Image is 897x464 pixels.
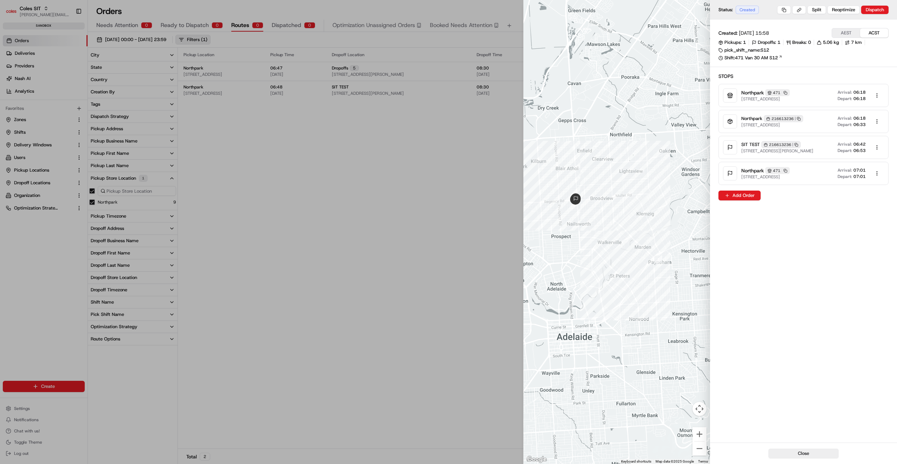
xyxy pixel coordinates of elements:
span: [STREET_ADDRESS] [741,96,790,102]
span: 06:42 [853,141,866,147]
span: [STREET_ADDRESS] [741,122,803,128]
span: Created: [718,29,737,37]
button: Close [768,449,839,458]
button: Keyboard shortcuts [621,459,651,464]
button: AEST [832,28,860,38]
span: 0 [808,39,811,46]
span: Depart: [838,122,852,127]
span: Arrival: [838,167,852,173]
button: Dispatch [861,6,889,14]
span: 06:33 [853,122,866,127]
span: Dropoffs: [758,39,776,46]
span: Breaks: [792,39,807,46]
span: 06:18 [853,96,866,101]
a: Terms (opens in new tab) [698,459,708,463]
h2: Stops [718,73,889,80]
span: 07:01 [853,174,866,179]
button: Add Order [718,191,761,200]
div: 471 [765,89,790,96]
div: waypoint-rte_KbhyKKpHSHhYR4X26dr2F7 [652,253,665,266]
img: Google [525,455,548,464]
span: Northpark [741,89,764,96]
a: Shift:471 Van 30 AM S12 [718,55,889,61]
div: 216613236 [764,115,803,122]
button: Split [807,6,826,14]
span: [STREET_ADDRESS][PERSON_NAME] [741,148,813,154]
span: 07:01 [853,167,866,173]
a: Open this area in Google Maps (opens a new window) [525,455,548,464]
div: Created [736,6,759,14]
button: Map camera controls [692,402,706,416]
div: 216613236 [761,141,801,148]
span: Depart: [838,174,852,179]
div: 471 [765,167,790,174]
span: Depart: [838,148,852,153]
span: [DATE] 15:58 [739,29,769,37]
span: 06:53 [853,148,866,153]
div: route_end-rte_KbhyKKpHSHhYR4X26dr2F7 [567,191,584,207]
span: Depart: [838,96,852,101]
button: Zoom out [692,442,706,456]
span: Map data ©2025 Google [656,459,694,463]
span: Northpark [741,167,764,174]
button: Reoptimize [827,6,860,14]
span: 7 km [851,39,862,46]
span: Northpark [741,115,762,122]
span: [STREET_ADDRESS] [741,174,790,180]
button: ACST [860,28,888,38]
span: Pickups: [724,39,742,46]
span: 06:18 [853,90,866,95]
span: SIT TEST [741,141,760,148]
div: Status: [718,6,761,14]
span: 1 [743,39,746,46]
span: Arrival: [838,115,852,121]
div: pick_shift_name:S12 [718,47,769,53]
span: 1 [777,39,780,46]
button: Zoom in [692,427,706,441]
span: Arrival: [838,90,852,95]
span: Arrival: [838,141,852,147]
span: 5.06 kg [823,39,839,46]
span: 06:18 [853,115,866,121]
